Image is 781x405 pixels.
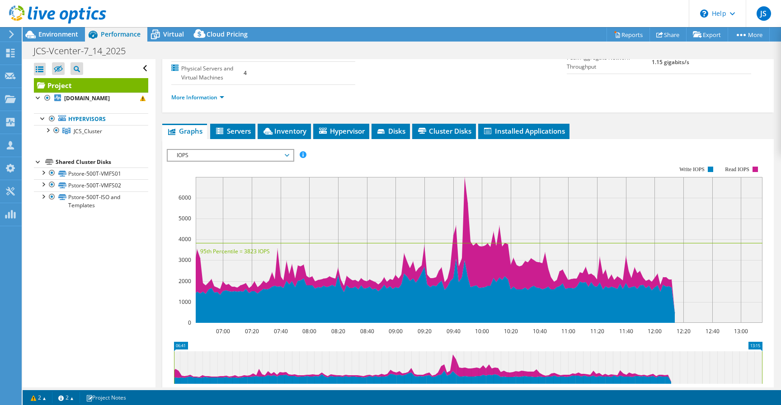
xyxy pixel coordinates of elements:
span: Installed Applications [483,126,565,135]
div: Shared Cluster Disks [56,157,148,168]
text: Write IOPS [679,166,705,172]
text: 10:30 [508,386,522,394]
text: 11:00 [561,327,575,335]
a: More [728,28,770,42]
text: 07:40 [273,327,287,335]
a: Project [34,78,148,93]
text: 0 [188,319,191,326]
text: 07:00 [216,327,230,335]
text: 13:10 [747,386,761,394]
a: Pstore-500T-VMFS02 [34,179,148,191]
text: 5000 [179,214,191,222]
span: Servers [215,126,251,135]
a: 2 [52,392,80,403]
text: 11:20 [590,327,604,335]
text: 11:30 [598,386,612,394]
span: JS [757,6,771,21]
a: [DOMAIN_NAME] [34,93,148,104]
label: Peak Aggregate Network Throughput [567,53,651,71]
a: Project Notes [80,392,132,403]
text: 10:00 [475,327,489,335]
text: 08:00 [302,327,316,335]
a: 2 [24,392,52,403]
text: 12:30 [687,386,701,394]
b: [DOMAIN_NAME] [64,94,110,102]
a: Reports [607,28,650,42]
span: JCS_Cluster [74,127,102,135]
text: 07:10 [210,386,224,394]
text: 07:20 [245,327,259,335]
span: Performance [101,30,141,38]
text: Read IOPS [725,166,749,172]
text: 6000 [179,194,191,201]
a: Share [649,28,687,42]
text: 09:40 [446,327,460,335]
text: 09:00 [388,327,402,335]
text: 2000 [179,277,191,285]
a: Pstore-500T-ISO and Templates [34,191,148,211]
span: Cloud Pricing [207,30,248,38]
text: 08:50 [359,386,373,394]
text: 4000 [179,235,191,243]
text: 08:30 [329,386,343,394]
a: Pstore-500T-VMFS01 [34,168,148,179]
span: Cluster Disks [417,126,471,135]
label: Physical Servers and Virtual Machines [171,64,244,82]
text: 11:40 [619,327,633,335]
a: More Information [171,93,224,101]
text: 09:10 [389,386,403,394]
text: 10:10 [479,386,493,394]
span: Environment [38,30,78,38]
text: 09:20 [417,327,431,335]
text: 07:50 [270,386,284,394]
a: Export [686,28,728,42]
text: 07:30 [240,386,254,394]
text: 10:20 [503,327,518,335]
text: 13:00 [734,327,748,335]
span: Virtual [163,30,184,38]
text: 12:50 [717,386,731,394]
text: 08:10 [300,386,314,394]
text: 10:50 [538,386,552,394]
text: 95th Percentile = 3823 IOPS [200,247,270,255]
a: JCS_Cluster [34,125,148,137]
text: 12:20 [676,327,690,335]
text: 1000 [179,298,191,306]
span: IOPS [172,150,288,161]
h1: JCS-Vcenter-7_14_2025 [29,46,140,56]
span: Disks [376,126,405,135]
text: 09:30 [419,386,433,394]
text: 09:50 [449,386,463,394]
span: Inventory [262,126,306,135]
text: 12:40 [705,327,719,335]
text: 3000 [179,256,191,264]
text: 08:40 [360,327,374,335]
text: 12:10 [658,386,672,394]
text: 12:00 [647,327,661,335]
text: 08:20 [331,327,345,335]
b: 4 [244,69,247,77]
span: Graphs [167,126,202,135]
text: 11:10 [568,386,582,394]
a: Hypervisors [34,113,148,125]
text: 11:50 [628,386,642,394]
b: 1.15 gigabits/s [652,58,689,66]
text: 10:40 [532,327,546,335]
span: Hypervisor [318,126,365,135]
text: 06:50 [180,386,194,394]
svg: \n [700,9,708,18]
